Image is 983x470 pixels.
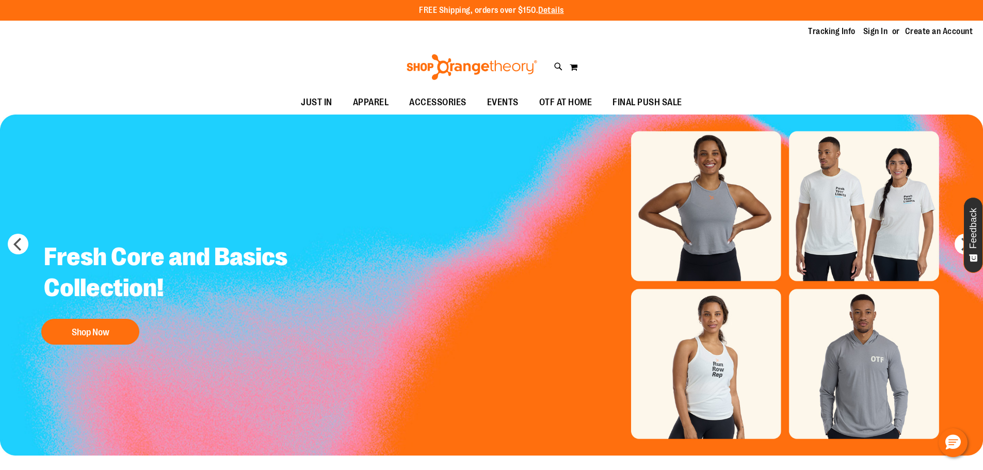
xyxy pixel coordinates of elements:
button: next [955,234,975,254]
a: APPAREL [343,91,399,115]
a: Create an Account [905,26,973,37]
span: APPAREL [353,91,389,114]
button: Shop Now [41,319,139,345]
img: Shop Orangetheory [405,54,539,80]
p: FREE Shipping, orders over $150. [419,5,564,17]
h2: Fresh Core and Basics Collection! [36,234,311,314]
a: EVENTS [477,91,529,115]
span: JUST IN [301,91,332,114]
span: EVENTS [487,91,519,114]
button: Feedback - Show survey [963,197,983,273]
a: JUST IN [291,91,343,115]
a: Fresh Core and Basics Collection! Shop Now [36,234,311,350]
a: ACCESSORIES [399,91,477,115]
a: Tracking Info [808,26,856,37]
button: Hello, have a question? Let’s chat. [939,428,968,457]
a: FINAL PUSH SALE [602,91,692,115]
span: OTF AT HOME [539,91,592,114]
a: Sign In [863,26,888,37]
span: Feedback [969,208,978,249]
a: Details [538,6,564,15]
a: OTF AT HOME [529,91,603,115]
button: prev [8,234,28,254]
span: ACCESSORIES [409,91,466,114]
span: FINAL PUSH SALE [613,91,682,114]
